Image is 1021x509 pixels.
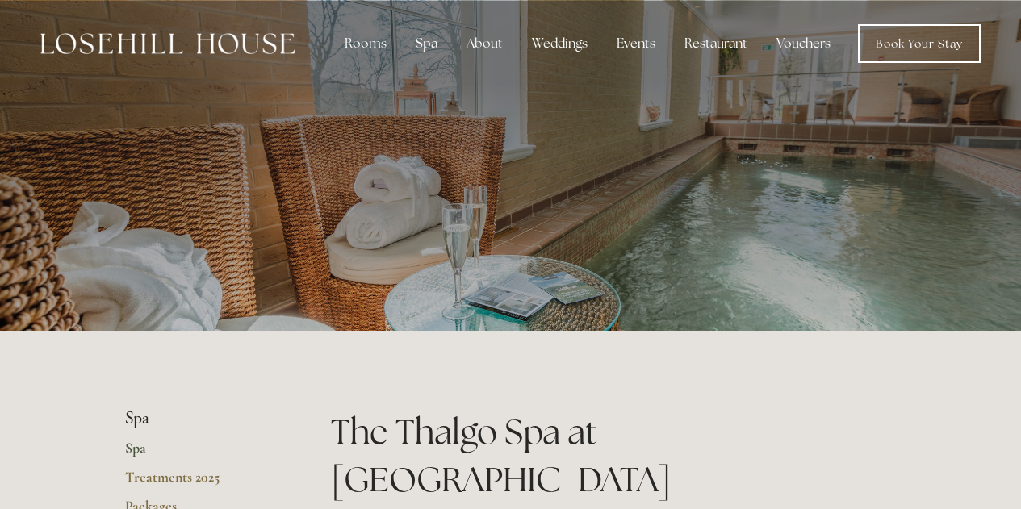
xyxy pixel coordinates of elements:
[125,408,279,429] li: Spa
[454,27,516,60] div: About
[604,27,668,60] div: Events
[125,468,279,497] a: Treatments 2025
[125,439,279,468] a: Spa
[519,27,600,60] div: Weddings
[40,33,295,54] img: Losehill House
[858,24,981,63] a: Book Your Stay
[332,27,400,60] div: Rooms
[403,27,450,60] div: Spa
[672,27,760,60] div: Restaurant
[331,408,897,503] h1: The Thalgo Spa at [GEOGRAPHIC_DATA]
[764,27,843,60] a: Vouchers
